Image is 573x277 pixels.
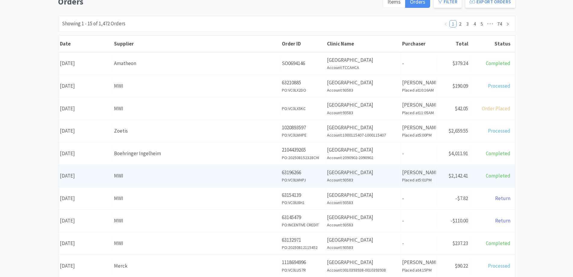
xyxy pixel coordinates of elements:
[327,222,399,228] h6: Account: 93583
[327,64,399,71] h6: Account: TCCAHCA
[486,240,510,247] span: Completed
[58,236,112,251] div: [DATE]
[488,83,510,89] span: Processed
[58,101,112,116] div: [DATE]
[327,199,399,206] h6: Account: 93583
[455,195,468,202] span: -$7.82
[114,105,279,113] div: MWI
[114,59,279,68] div: Amatheon
[114,40,279,47] div: Supplier
[282,87,324,93] h6: PO: VC0LX2DO
[402,217,435,225] p: -
[327,109,399,116] h6: Account: 93583
[114,194,279,203] div: MWI
[327,87,399,93] h6: Account: 93583
[282,105,324,112] h6: PO: VC0LX5KC
[402,124,435,132] p: [PERSON_NAME]
[282,199,324,206] h6: PO: VC0IU8H1
[327,168,399,177] p: [GEOGRAPHIC_DATA]
[450,20,456,27] a: 1
[402,239,435,247] p: -
[486,60,510,67] span: Completed
[327,213,399,222] p: [GEOGRAPHIC_DATA]
[448,172,468,179] span: $2,142.41
[471,20,478,27] a: 4
[62,20,125,28] div: Showing 1 - 15 of 1,472 Orders
[327,146,399,154] p: [GEOGRAPHIC_DATA]
[282,154,324,161] h6: PO: 202508152328CHI
[58,146,112,161] div: [DATE]
[451,217,468,224] span: -$110.00
[114,172,279,180] div: MWI
[402,40,435,47] div: Purchaser
[58,56,112,71] div: [DATE]
[448,150,468,157] span: $4,011.91
[327,101,399,109] p: [GEOGRAPHIC_DATA]
[402,177,435,183] h6: Placed at 5:01PM
[402,109,435,116] h6: Placed at 11:05AM
[282,191,324,199] p: 63154139
[114,239,279,247] div: MWI
[402,132,435,138] h6: Placed at 5:00PM
[114,262,279,270] div: Merck
[402,150,435,158] p: -
[282,177,324,183] h6: PO: VC0LWHPJ
[327,191,399,199] p: [GEOGRAPHIC_DATA]
[455,105,468,112] span: $42.05
[479,20,485,27] a: 5
[471,40,510,47] div: Status
[452,240,468,247] span: $237.23
[114,217,279,225] div: MWI
[58,78,112,94] div: [DATE]
[452,83,468,89] span: $190.09
[402,87,435,93] h6: Placed at 10:16AM
[486,172,510,179] span: Completed
[60,40,111,47] div: Date
[327,267,399,273] h6: Account: 0010393938-0010393938
[402,267,435,273] h6: Placed at 4:15PM
[402,194,435,203] p: -
[495,20,504,27] a: 74
[114,150,279,158] div: Boehringer Ingelheim
[504,20,511,27] li: Next Page
[495,217,510,224] span: Return
[442,20,449,27] li: Previous Page
[506,22,510,26] i: icon: right
[282,124,324,132] p: 1020893597
[482,105,510,112] span: Order Placed
[282,132,324,138] h6: PO: VC0LWHPE
[495,195,510,202] span: Return
[327,258,399,266] p: [GEOGRAPHIC_DATA]
[282,236,324,244] p: 63132971
[402,168,435,177] p: [PERSON_NAME]
[58,123,112,139] div: [DATE]
[464,20,471,27] a: 3
[327,124,399,132] p: [GEOGRAPHIC_DATA]
[282,59,324,68] p: SO0694146
[282,40,324,47] div: Order ID
[486,150,510,157] span: Completed
[327,132,399,138] h6: Account: 1000115407-1000115407
[114,127,279,135] div: Zoetis
[402,79,435,87] p: [PERSON_NAME]
[448,127,468,134] span: $2,659.55
[282,79,324,87] p: 63210885
[282,168,324,177] p: 63196266
[495,20,504,27] li: 74
[58,191,112,206] div: [DATE]
[444,22,448,26] i: icon: left
[402,101,435,109] p: [PERSON_NAME]
[327,40,399,47] div: Clinic Name
[438,40,468,47] div: Total
[114,82,279,90] div: MWI
[282,213,324,222] p: 63145479
[58,168,112,184] div: [DATE]
[452,60,468,67] span: $379.24
[488,263,510,269] span: Processed
[327,154,399,161] h6: Account: 2090902-2090902
[327,177,399,183] h6: Account: 93583
[457,20,464,27] a: 2
[282,146,324,154] p: 2104439265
